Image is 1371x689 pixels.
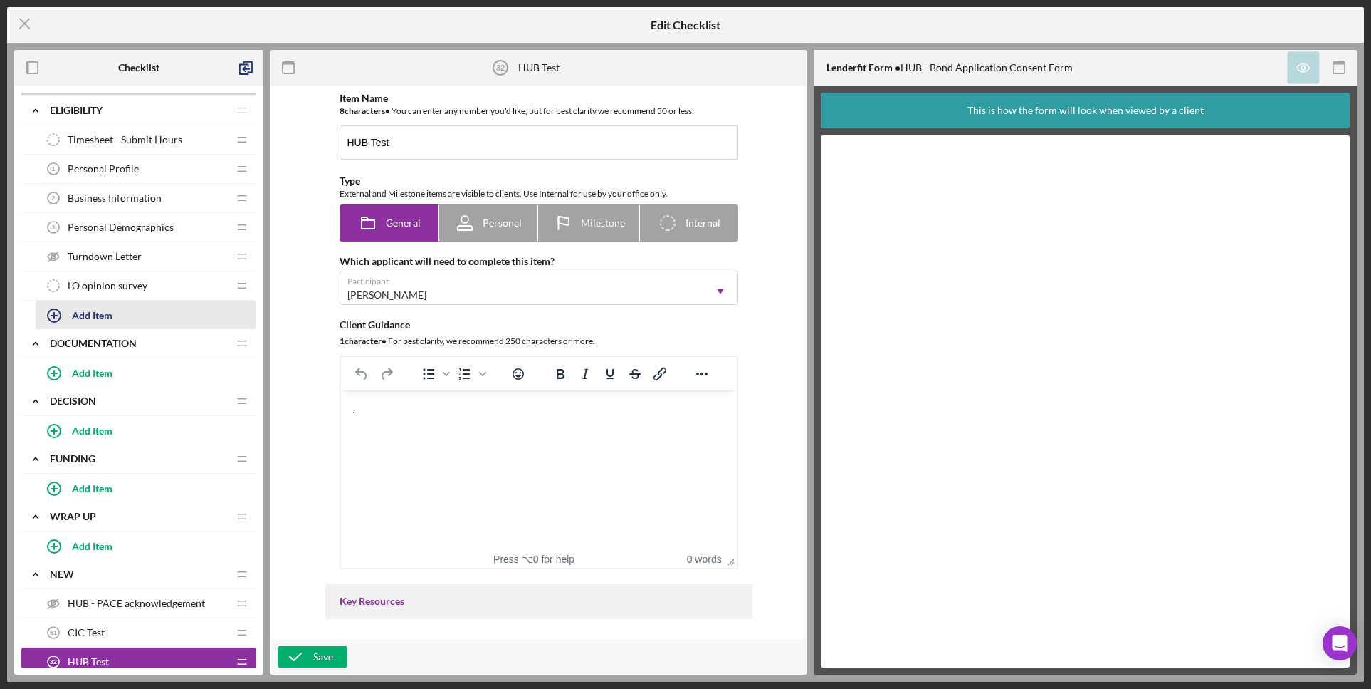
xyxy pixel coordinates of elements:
span: HUB Test [68,656,109,668]
tspan: 2 [52,195,56,202]
div: Add Item [72,417,112,444]
button: Reveal or hide additional toolbar items [690,364,714,384]
span: Timesheet - Submit Hours [68,134,182,145]
div: External and Milestone items are visible to clients. Use Internal for use by your office only. [340,187,738,201]
button: Redo [374,364,399,384]
div: Decision [50,395,228,407]
h5: Edit Checklist [651,19,720,31]
div: Documentation [50,338,228,349]
div: HUB Test [518,62,560,73]
button: 0 words [687,554,722,565]
span: LO opinion survey [68,280,147,291]
div: You can enter any number you'd like, but for best clarity we recommend 50 or less. [340,104,738,118]
div: Wrap up [50,511,228,522]
div: [PERSON_NAME] [347,289,426,301]
div: Press ⌥0 for help [471,554,597,565]
span: Turndown Letter [68,251,142,262]
button: Add Item [36,416,256,445]
tspan: 32 [495,63,504,72]
b: Checklist [118,62,159,73]
div: HUB - Bond Application Consent Form [826,62,1073,73]
button: Insert/edit link [648,364,672,384]
div: new [50,569,228,580]
button: Add Item [36,532,256,560]
div: Numbered list [453,364,488,384]
span: HUB - PACE acknowledgement [68,598,205,609]
button: Undo [350,364,374,384]
tspan: 3 [52,224,56,231]
iframe: Rich Text Area [341,390,737,550]
span: Milestone [581,217,625,229]
span: General [386,217,421,229]
span: Personal [483,217,522,229]
b: 1 character • [340,336,387,346]
span: Personal Profile [68,163,139,175]
button: Emojis [506,364,530,384]
div: Key Resources [340,596,738,607]
div: Bullet list [416,364,452,384]
button: Strikethrough [623,364,647,384]
div: For best clarity, we recommend 250 characters or more. [340,334,738,348]
button: Italic [573,364,597,384]
div: Save [313,646,333,668]
div: Client Guidance [340,319,738,331]
div: Type [340,175,738,187]
span: CIC Test [68,627,105,638]
div: Add Item [72,532,112,559]
b: Lenderfit Form • [826,61,900,73]
div: Add Item [72,301,112,328]
button: Underline [598,364,622,384]
tspan: 31 [50,629,57,636]
div: Which applicant will need to complete this item? [340,256,738,267]
tspan: 32 [50,658,57,665]
div: Press the Up and Down arrow keys to resize the editor. [722,550,737,568]
button: Save [278,646,347,668]
div: This is how the form will look when viewed by a client [967,93,1204,128]
tspan: 1 [52,165,56,172]
div: Funding [50,453,228,465]
button: Add Item [36,474,256,502]
button: Bold [548,364,572,384]
div: Eligibility [50,105,228,116]
div: Open Intercom Messenger [1323,626,1357,660]
b: 8 character s • [340,105,390,116]
div: Add Item [72,359,112,386]
span: Personal Demographics [68,222,174,233]
span: Internal [685,217,720,229]
button: Add Item [36,301,256,329]
iframe: Lenderfit form [835,150,1337,653]
div: Item Name [340,93,738,104]
span: Business Information [68,192,162,204]
div: Add Item [72,475,112,502]
button: Add Item [36,358,256,387]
